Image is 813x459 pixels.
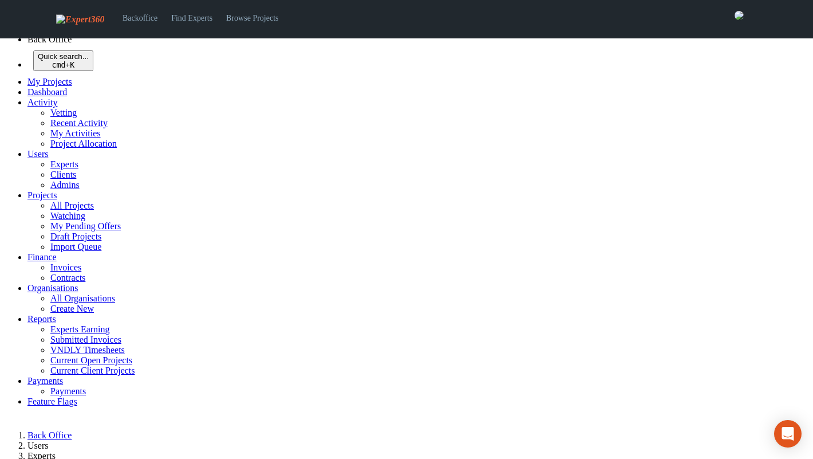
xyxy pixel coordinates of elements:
[50,355,132,365] a: Current Open Projects
[50,232,101,241] a: Draft Projects
[27,34,808,45] li: Back Office
[50,293,115,303] a: All Organisations
[50,108,77,117] a: Vetting
[50,139,117,148] a: Project Allocation
[38,52,89,61] span: Quick search...
[27,77,72,87] a: My Projects
[27,87,67,97] a: Dashboard
[52,61,65,69] kbd: cmd
[50,170,76,179] a: Clients
[50,324,110,334] a: Experts Earning
[50,118,108,128] a: Recent Activity
[27,252,57,262] a: Finance
[27,397,77,406] a: Feature Flags
[50,128,101,138] a: My Activities
[27,190,57,200] a: Projects
[50,386,86,396] a: Payments
[50,366,135,375] a: Current Client Projects
[50,201,94,210] a: All Projects
[27,97,57,107] a: Activity
[27,149,48,159] a: Users
[33,50,93,71] button: Quick search... cmd+K
[50,221,121,231] a: My Pending Offers
[27,283,78,293] a: Organisations
[774,420,802,448] div: Open Intercom Messenger
[56,14,104,25] img: Expert360
[50,211,85,221] a: Watching
[50,345,125,355] a: VNDLY Timesheets
[50,335,121,344] a: Submitted Invoices
[50,262,81,272] a: Invoices
[27,314,56,324] a: Reports
[38,61,89,69] div: +
[50,242,101,252] a: Import Queue
[27,441,808,451] li: Users
[70,61,74,69] kbd: K
[27,430,72,440] a: Back Office
[27,376,63,386] a: Payments
[735,11,744,20] img: 0421c9a1-ac87-4857-a63f-b59ed7722763-normal.jpeg
[50,180,80,190] a: Admins
[50,273,85,283] a: Contracts
[50,159,78,169] a: Experts
[50,304,94,313] a: Create New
